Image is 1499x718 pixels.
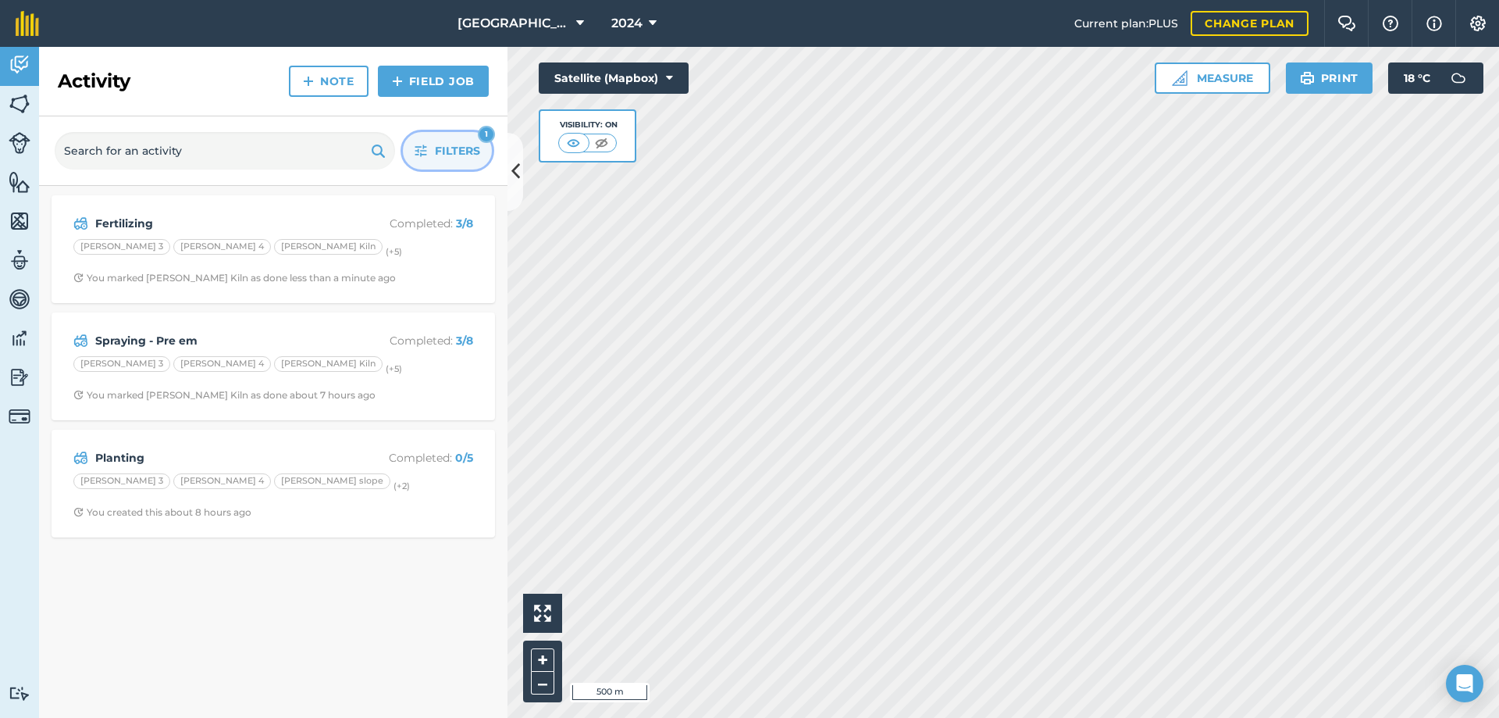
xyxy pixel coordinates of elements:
strong: 0 / 5 [455,451,473,465]
img: svg+xml;base64,PHN2ZyB4bWxucz0iaHR0cDovL3d3dy53My5vcmcvMjAwMC9zdmciIHdpZHRoPSIxOSIgaGVpZ2h0PSIyNC... [1300,69,1315,88]
strong: 3 / 8 [456,334,473,348]
div: Open Intercom Messenger [1446,665,1483,702]
span: Current plan : PLUS [1074,15,1178,32]
img: svg+xml;base64,PHN2ZyB4bWxucz0iaHR0cDovL3d3dy53My5vcmcvMjAwMC9zdmciIHdpZHRoPSI1NiIgaGVpZ2h0PSI2MC... [9,209,30,233]
div: [PERSON_NAME] 4 [173,239,271,255]
img: fieldmargin Logo [16,11,39,36]
p: Completed : [349,215,473,232]
button: Print [1286,63,1373,94]
img: A cog icon [1469,16,1487,31]
img: svg+xml;base64,PHN2ZyB4bWxucz0iaHR0cDovL3d3dy53My5vcmcvMjAwMC9zdmciIHdpZHRoPSIxNyIgaGVpZ2h0PSIxNy... [1426,14,1442,33]
a: Note [289,66,369,97]
img: svg+xml;base64,PD94bWwgdmVyc2lvbj0iMS4wIiBlbmNvZGluZz0idXRmLTgiPz4KPCEtLSBHZW5lcmF0b3I6IEFkb2JlIE... [1443,63,1474,94]
img: svg+xml;base64,PD94bWwgdmVyc2lvbj0iMS4wIiBlbmNvZGluZz0idXRmLTgiPz4KPCEtLSBHZW5lcmF0b3I6IEFkb2JlIE... [9,132,30,154]
img: svg+xml;base64,PD94bWwgdmVyc2lvbj0iMS4wIiBlbmNvZGluZz0idXRmLTgiPz4KPCEtLSBHZW5lcmF0b3I6IEFkb2JlIE... [73,214,88,233]
small: (+ 5 ) [386,363,402,374]
img: svg+xml;base64,PD94bWwgdmVyc2lvbj0iMS4wIiBlbmNvZGluZz0idXRmLTgiPz4KPCEtLSBHZW5lcmF0b3I6IEFkb2JlIE... [9,248,30,272]
p: Completed : [349,449,473,466]
div: [PERSON_NAME] 4 [173,356,271,372]
p: Completed : [349,332,473,349]
img: svg+xml;base64,PHN2ZyB4bWxucz0iaHR0cDovL3d3dy53My5vcmcvMjAwMC9zdmciIHdpZHRoPSI1NiIgaGVpZ2h0PSI2MC... [9,170,30,194]
div: You marked [PERSON_NAME] Kiln as done less than a minute ago [73,272,396,284]
div: [PERSON_NAME] 4 [173,473,271,489]
strong: 3 / 8 [456,216,473,230]
img: Two speech bubbles overlapping with the left bubble in the forefront [1337,16,1356,31]
img: svg+xml;base64,PHN2ZyB4bWxucz0iaHR0cDovL3d3dy53My5vcmcvMjAwMC9zdmciIHdpZHRoPSIxOSIgaGVpZ2h0PSIyNC... [371,141,386,160]
div: [PERSON_NAME] Kiln [274,356,383,372]
img: A question mark icon [1381,16,1400,31]
img: svg+xml;base64,PHN2ZyB4bWxucz0iaHR0cDovL3d3dy53My5vcmcvMjAwMC9zdmciIHdpZHRoPSI1MCIgaGVpZ2h0PSI0MC... [564,135,583,151]
img: svg+xml;base64,PD94bWwgdmVyc2lvbj0iMS4wIiBlbmNvZGluZz0idXRmLTgiPz4KPCEtLSBHZW5lcmF0b3I6IEFkb2JlIE... [73,331,88,350]
img: Clock with arrow pointing clockwise [73,390,84,400]
span: [GEOGRAPHIC_DATA] [458,14,570,33]
small: (+ 5 ) [386,246,402,257]
strong: Fertilizing [95,215,343,232]
img: svg+xml;base64,PHN2ZyB4bWxucz0iaHR0cDovL3d3dy53My5vcmcvMjAwMC9zdmciIHdpZHRoPSI1NiIgaGVpZ2h0PSI2MC... [9,92,30,116]
a: PlantingCompleted: 0/5[PERSON_NAME] 3[PERSON_NAME] 4[PERSON_NAME] slope(+2)Clock with arrow point... [61,439,486,528]
a: FertilizingCompleted: 3/8[PERSON_NAME] 3[PERSON_NAME] 4[PERSON_NAME] Kiln(+5)Clock with arrow poi... [61,205,486,294]
small: (+ 2 ) [393,480,410,491]
img: Clock with arrow pointing clockwise [73,507,84,517]
img: svg+xml;base64,PHN2ZyB4bWxucz0iaHR0cDovL3d3dy53My5vcmcvMjAwMC9zdmciIHdpZHRoPSIxNCIgaGVpZ2h0PSIyNC... [303,72,314,91]
img: svg+xml;base64,PD94bWwgdmVyc2lvbj0iMS4wIiBlbmNvZGluZz0idXRmLTgiPz4KPCEtLSBHZW5lcmF0b3I6IEFkb2JlIE... [9,288,30,311]
div: [PERSON_NAME] 3 [73,356,170,372]
img: svg+xml;base64,PHN2ZyB4bWxucz0iaHR0cDovL3d3dy53My5vcmcvMjAwMC9zdmciIHdpZHRoPSI1MCIgaGVpZ2h0PSI0MC... [592,135,611,151]
img: svg+xml;base64,PD94bWwgdmVyc2lvbj0iMS4wIiBlbmNvZGluZz0idXRmLTgiPz4KPCEtLSBHZW5lcmF0b3I6IEFkb2JlIE... [9,405,30,427]
div: [PERSON_NAME] 3 [73,239,170,255]
h2: Activity [58,69,130,94]
span: Filters [435,142,480,159]
div: [PERSON_NAME] slope [274,473,390,489]
button: – [531,672,554,695]
div: Visibility: On [558,119,618,131]
img: svg+xml;base64,PD94bWwgdmVyc2lvbj0iMS4wIiBlbmNvZGluZz0idXRmLTgiPz4KPCEtLSBHZW5lcmF0b3I6IEFkb2JlIE... [9,686,30,701]
img: Ruler icon [1172,70,1187,86]
div: 1 [478,126,495,143]
a: Spraying - Pre emCompleted: 3/8[PERSON_NAME] 3[PERSON_NAME] 4[PERSON_NAME] Kiln(+5)Clock with arr... [61,322,486,411]
button: Filters [403,132,492,170]
div: You marked [PERSON_NAME] Kiln as done about 7 hours ago [73,389,376,402]
a: Change plan [1191,11,1309,36]
div: [PERSON_NAME] Kiln [274,239,383,255]
input: Search for an activity [55,132,395,170]
button: Measure [1155,63,1270,94]
span: 2024 [611,14,643,33]
div: [PERSON_NAME] 3 [73,473,170,489]
button: + [531,648,554,672]
img: svg+xml;base64,PD94bWwgdmVyc2lvbj0iMS4wIiBlbmNvZGluZz0idXRmLTgiPz4KPCEtLSBHZW5lcmF0b3I6IEFkb2JlIE... [9,327,30,350]
a: Field Job [378,66,489,97]
button: Satellite (Mapbox) [539,63,689,94]
span: 18 ° C [1404,63,1430,94]
img: Clock with arrow pointing clockwise [73,273,84,283]
strong: Planting [95,449,343,466]
img: Four arrows, one pointing top left, one top right, one bottom right and the last bottom left [534,605,551,622]
img: svg+xml;base64,PD94bWwgdmVyc2lvbj0iMS4wIiBlbmNvZGluZz0idXRmLTgiPz4KPCEtLSBHZW5lcmF0b3I6IEFkb2JlIE... [9,366,30,389]
img: svg+xml;base64,PD94bWwgdmVyc2lvbj0iMS4wIiBlbmNvZGluZz0idXRmLTgiPz4KPCEtLSBHZW5lcmF0b3I6IEFkb2JlIE... [9,53,30,77]
strong: Spraying - Pre em [95,332,343,349]
button: 18 °C [1388,63,1483,94]
div: You created this about 8 hours ago [73,506,251,519]
img: svg+xml;base64,PHN2ZyB4bWxucz0iaHR0cDovL3d3dy53My5vcmcvMjAwMC9zdmciIHdpZHRoPSIxNCIgaGVpZ2h0PSIyNC... [392,72,403,91]
img: svg+xml;base64,PD94bWwgdmVyc2lvbj0iMS4wIiBlbmNvZGluZz0idXRmLTgiPz4KPCEtLSBHZW5lcmF0b3I6IEFkb2JlIE... [73,448,88,467]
